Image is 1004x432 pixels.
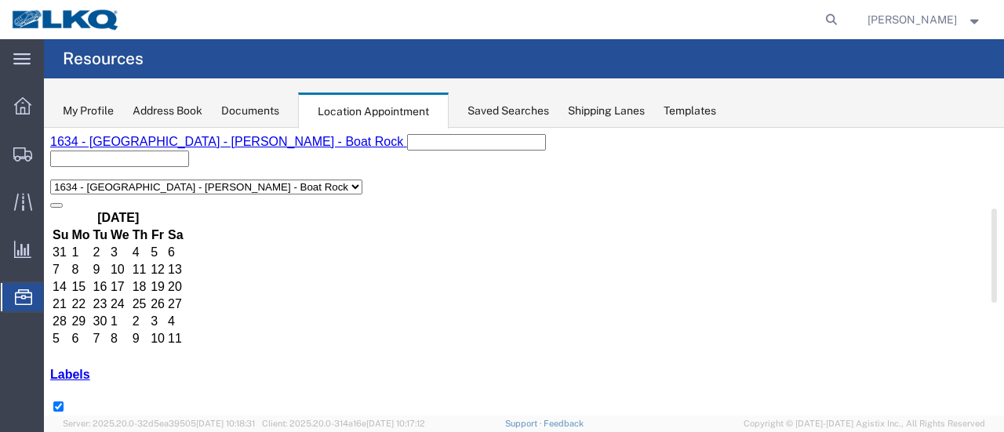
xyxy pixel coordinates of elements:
input: tlanta ages and allets [9,274,20,284]
a: Support [505,419,544,428]
td: 12 [106,134,122,150]
td: 3 [106,186,122,201]
td: 6 [27,203,46,219]
td: 29 [27,186,46,201]
td: 20 [123,151,140,167]
td: 25 [88,169,105,184]
td: 9 [49,134,64,150]
img: logo [11,8,121,31]
span: tlanta ages and allets [6,287,125,300]
div: My Profile [63,103,114,119]
div: Address Book [133,103,202,119]
td: 7 [49,203,64,219]
td: 14 [8,151,25,167]
td: 23 [49,169,64,184]
td: 15 [27,151,46,167]
span: Client: 2025.20.0-314a16e [262,419,425,428]
span: [DATE] 10:18:31 [196,419,255,428]
a: Feedback [544,419,584,428]
td: 26 [106,169,122,184]
div: Shipping Lanes [568,103,645,119]
td: 18 [88,151,105,167]
span: Copyright © [DATE]-[DATE] Agistix Inc., All Rights Reserved [744,417,985,430]
a: Labels [6,240,46,253]
div: Saved Searches [467,103,549,119]
span: Server: 2025.20.0-32d5ea39505 [63,419,255,428]
td: 10 [66,134,86,150]
td: 28 [8,186,25,201]
td: 27 [123,169,140,184]
td: 8 [66,203,86,219]
button: [PERSON_NAME] [867,10,983,29]
td: 22 [27,169,46,184]
td: 19 [106,151,122,167]
td: 30 [49,186,64,201]
div: Templates [664,103,716,119]
td: 5 [8,203,25,219]
td: 1 [66,186,86,201]
td: 24 [66,169,86,184]
td: 10 [106,203,122,219]
td: 17 [66,151,86,167]
div: Location Appointment [298,93,449,129]
td: 4 [123,186,140,201]
td: 11 [88,134,105,150]
span: Sopha Sam [868,11,957,28]
td: 16 [49,151,64,167]
td: 9 [88,203,105,219]
iframe: FS Legacy Container [44,128,1004,416]
td: 11 [123,203,140,219]
td: 21 [8,169,25,184]
h4: Resources [63,39,144,78]
td: 2 [88,186,105,201]
span: [DATE] 10:17:12 [366,419,425,428]
td: 13 [123,134,140,150]
div: Documents [221,103,279,119]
